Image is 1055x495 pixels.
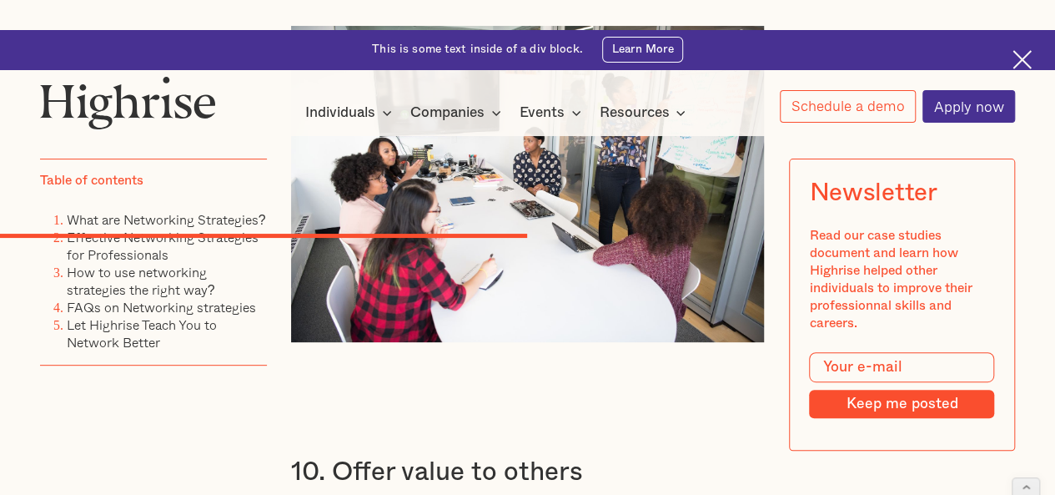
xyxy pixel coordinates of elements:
div: Events [520,103,565,123]
div: Table of contents [40,172,143,189]
div: This is some text inside of a div block. [372,42,583,58]
a: Schedule a demo [780,90,916,123]
div: Individuals [305,103,397,123]
img: Highrise logo [40,76,216,129]
a: Effective Networking Strategies for Professionals [67,227,259,265]
div: Resources [599,103,691,123]
div: Companies [410,103,506,123]
div: Read our case studies document and learn how Highrise helped other individuals to improve their p... [809,227,994,332]
a: What are Networking Strategies? [67,210,266,230]
div: Resources [599,103,669,123]
a: Let Highrise Teach You to Network Better [67,315,217,352]
input: Keep me posted [809,390,994,417]
div: Companies [410,103,485,123]
a: Learn More [602,37,683,63]
div: Individuals [305,103,375,123]
div: Newsletter [809,179,937,207]
a: How to use networking strategies the right way? [67,262,215,300]
div: Events [520,103,586,123]
input: Your e-mail [809,352,994,382]
a: FAQs on Networking strategies [67,297,256,317]
form: Modal Form [809,352,994,418]
a: Apply now [922,90,1015,123]
img: A business meeting [291,26,765,341]
h3: 10. Offer value to others [291,456,765,488]
img: Cross icon [1012,50,1032,69]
